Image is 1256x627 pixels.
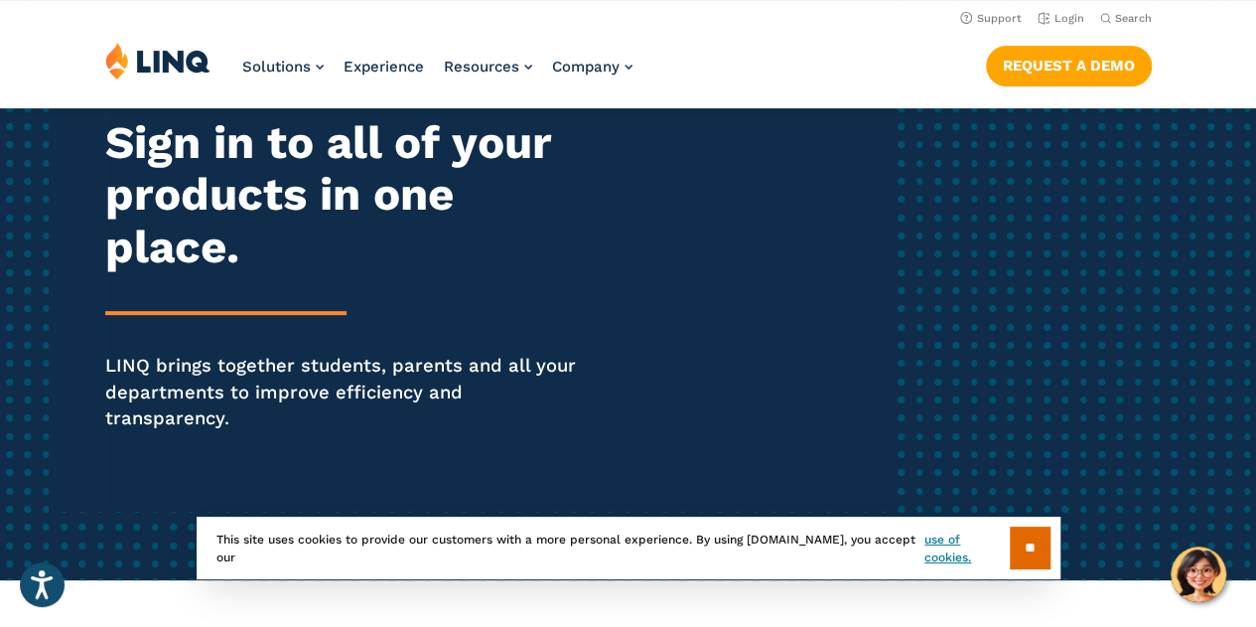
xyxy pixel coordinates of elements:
[552,58,632,76] a: Company
[1100,11,1152,26] button: Open Search Bar
[242,58,324,76] a: Solutions
[444,58,532,76] a: Resources
[986,42,1152,85] nav: Button Navigation
[444,58,519,76] span: Resources
[960,12,1022,25] a: Support
[197,517,1060,579] div: This site uses cookies to provide our customers with a more personal experience. By using [DOMAIN...
[1038,12,1084,25] a: Login
[105,117,589,274] h2: Sign in to all of your products in one place.
[1115,12,1152,25] span: Search
[924,531,1009,566] a: use of cookies.
[105,42,210,79] img: LINQ | K‑12 Software
[242,58,311,76] span: Solutions
[105,353,589,431] p: LINQ brings together students, parents and all your departments to improve efficiency and transpa...
[552,58,620,76] span: Company
[1171,547,1226,602] button: Hello, have a question? Let’s chat.
[242,42,632,107] nav: Primary Navigation
[986,46,1152,85] a: Request a Demo
[344,58,424,76] a: Experience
